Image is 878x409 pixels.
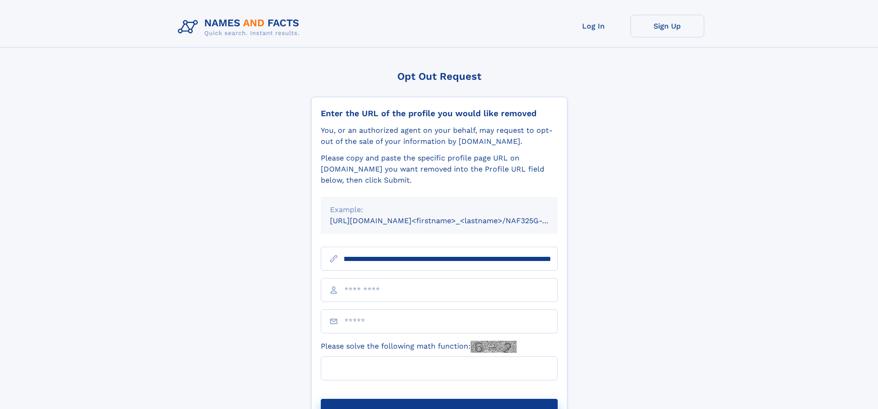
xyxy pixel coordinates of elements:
[321,153,558,186] div: Please copy and paste the specific profile page URL on [DOMAIN_NAME] you want removed into the Pr...
[330,204,548,215] div: Example:
[321,125,558,147] div: You, or an authorized agent on your behalf, may request to opt-out of the sale of your informatio...
[321,341,517,353] label: Please solve the following math function:
[557,15,631,37] a: Log In
[311,71,567,82] div: Opt Out Request
[330,216,575,225] small: [URL][DOMAIN_NAME]<firstname>_<lastname>/NAF325G-xxxxxxxx
[174,15,307,40] img: Logo Names and Facts
[321,108,558,119] div: Enter the URL of the profile you would like removed
[631,15,704,37] a: Sign Up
